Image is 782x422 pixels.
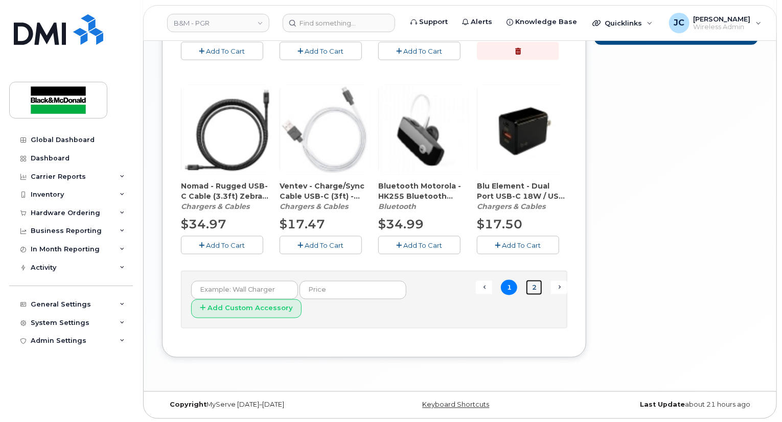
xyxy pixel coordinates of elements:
div: MyServe [DATE]–[DATE] [162,401,361,409]
span: Support [419,17,448,27]
button: Add To Cart [477,236,559,254]
span: Knowledge Base [515,17,577,27]
span: Add To Cart [305,47,344,55]
em: Chargers & Cables [280,202,348,211]
span: Bluetooth Motorola - HK255 Bluetooth Headset (CABTBE000046) [378,181,469,201]
a: Knowledge Base [499,12,584,32]
span: 1 [501,280,517,296]
span: Add To Cart [404,241,443,249]
a: Next → [551,281,567,294]
span: ← Previous [476,281,492,294]
button: Add To Cart [280,42,362,60]
span: Ventev - Charge/Sync Cable USB-C (3ft) - White (CAMIBE000144) [280,181,370,201]
span: $34.99 [378,217,424,231]
input: Find something... [283,14,395,32]
button: Add Custom Accessory [191,299,302,318]
div: Bluetooth Motorola - HK255 Bluetooth Headset (CABTBE000046) [378,181,469,212]
em: Bluetooth [378,202,416,211]
span: $17.47 [280,217,325,231]
span: [PERSON_NAME] [694,15,751,23]
button: Add To Cart [181,42,263,60]
a: 2 [526,280,542,296]
div: Quicklinks [585,13,660,33]
a: Support [403,12,455,32]
a: Alerts [455,12,499,32]
span: Alerts [471,17,492,27]
span: $17.50 [477,217,522,231]
strong: Last Update [640,401,685,409]
img: accessory36552.JPG [280,85,370,175]
a: B&M - PGR [167,14,269,32]
img: accessory36707.JPG [477,85,567,175]
em: Chargers & Cables [181,202,249,211]
span: Add To Cart [305,241,344,249]
input: Price [300,281,406,299]
span: Add To Cart [404,47,443,55]
span: Wireless Admin [694,23,751,31]
div: about 21 hours ago [559,401,758,409]
button: Add To Cart [181,236,263,254]
span: Add To Cart [206,241,245,249]
img: accessory36212.JPG [379,85,469,175]
div: Ventev - Charge/Sync Cable USB-C (3ft) - White (CAMIBE000144) [280,181,370,212]
input: Example: Wall Charger [191,281,298,299]
span: Add To Cart [206,47,245,55]
button: Add To Cart [378,236,461,254]
div: Jackie Cox [662,13,769,33]
div: Nomad - Rugged USB-C Cable (3.3ft) Zebra (CAMIBE000170) [181,181,271,212]
span: Quicklinks [605,19,642,27]
span: $34.97 [181,217,226,231]
em: Chargers & Cables [477,202,545,211]
img: accessory36548.JPG [181,85,271,175]
span: JC [674,17,684,29]
span: Blu Element - Dual Port USB-C 18W / USB-A 3A Wall Adapter - Black (Bulk) (CAHCPZ000077) [477,181,567,201]
button: Add To Cart [280,236,362,254]
strong: Copyright [170,401,206,409]
span: Nomad - Rugged USB-C Cable (3.3ft) Zebra (CAMIBE000170) [181,181,271,201]
span: Add To Cart [502,241,541,249]
button: Add To Cart [378,42,461,60]
div: Blu Element - Dual Port USB-C 18W / USB-A 3A Wall Adapter - Black (Bulk) (CAHCPZ000077) [477,181,567,212]
a: Keyboard Shortcuts [422,401,489,409]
